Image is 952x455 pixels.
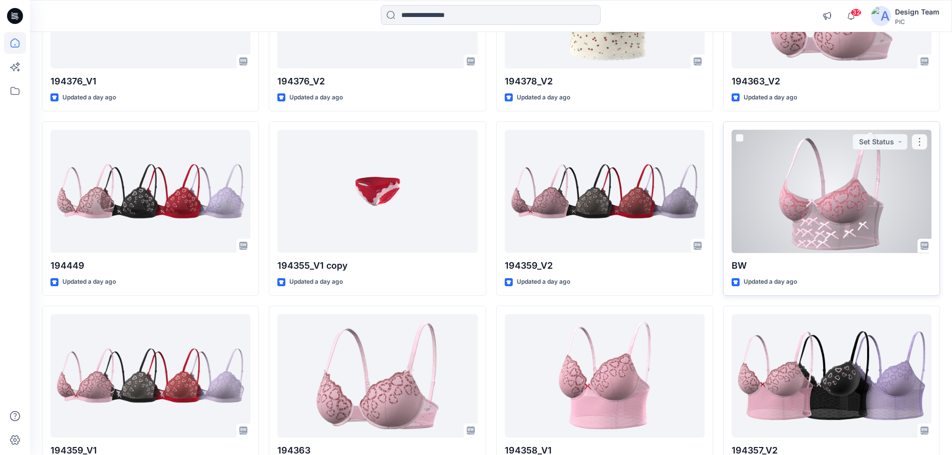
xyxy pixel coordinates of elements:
[505,259,705,273] p: 194359_V2
[62,277,116,287] p: Updated a day ago
[289,92,343,103] p: Updated a day ago
[744,277,797,287] p: Updated a day ago
[50,130,250,253] a: 194449
[895,6,940,18] div: Design Team
[505,130,705,253] a: 194359_V2
[277,74,477,88] p: 194376_V2
[277,314,477,438] a: 194363
[732,314,932,438] a: 194357_V2
[517,92,570,103] p: Updated a day ago
[50,314,250,438] a: 194359_V1
[895,18,940,25] div: PIC
[50,259,250,273] p: 194449
[505,74,705,88] p: 194378_V2
[50,74,250,88] p: 194376_V1
[851,8,862,16] span: 32
[62,92,116,103] p: Updated a day ago
[871,6,891,26] img: avatar
[732,74,932,88] p: 194363_V2
[277,130,477,253] a: 194355_V1 copy
[744,92,797,103] p: Updated a day ago
[505,314,705,438] a: 194358_V1
[517,277,570,287] p: Updated a day ago
[732,130,932,253] a: BW
[732,259,932,273] p: BW
[289,277,343,287] p: Updated a day ago
[277,259,477,273] p: 194355_V1 copy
